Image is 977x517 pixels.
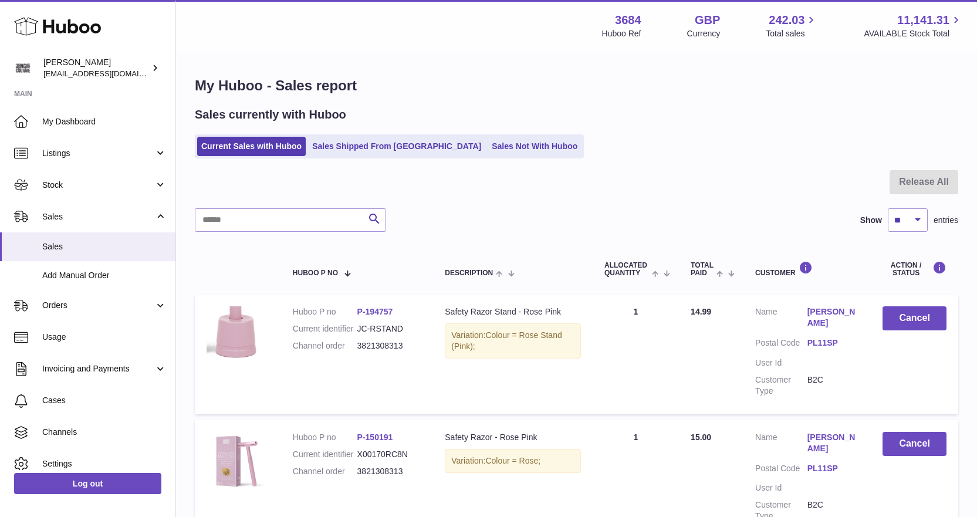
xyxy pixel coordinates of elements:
[807,337,860,349] a: PL11SP
[357,323,422,334] dd: JC-RSTAND
[42,270,167,281] span: Add Manual Order
[604,262,649,277] span: ALLOCATED Quantity
[14,59,32,77] img: theinternationalventure@gmail.com
[195,76,958,95] h1: My Huboo - Sales report
[357,307,393,316] a: P-194757
[445,306,581,317] div: Safety Razor Stand - Rose Pink
[883,432,946,456] button: Cancel
[14,473,161,494] a: Log out
[357,449,422,460] dd: X00170RC8N
[293,269,338,277] span: Huboo P no
[807,374,860,397] dd: B2C
[755,463,807,477] dt: Postal Code
[864,12,963,39] a: 11,141.31 AVAILABLE Stock Total
[766,28,818,39] span: Total sales
[197,137,306,156] a: Current Sales with Huboo
[934,215,958,226] span: entries
[695,12,720,28] strong: GBP
[207,306,265,364] img: 36841692700753.png
[42,427,167,438] span: Channels
[42,458,167,469] span: Settings
[293,340,357,352] dt: Channel order
[308,137,485,156] a: Sales Shipped From [GEOGRAPHIC_DATA]
[43,57,149,79] div: [PERSON_NAME]
[42,116,167,127] span: My Dashboard
[207,432,265,491] img: 36841692700639.png
[42,332,167,343] span: Usage
[807,306,860,329] a: [PERSON_NAME]
[445,432,581,443] div: Safety Razor - Rose Pink
[615,12,641,28] strong: 3684
[488,137,582,156] a: Sales Not With Huboo
[42,180,154,191] span: Stock
[593,295,679,414] td: 1
[687,28,721,39] div: Currency
[755,357,807,369] dt: User Id
[897,12,949,28] span: 11,141.31
[42,395,167,406] span: Cases
[860,215,882,226] label: Show
[755,374,807,397] dt: Customer Type
[293,306,357,317] dt: Huboo P no
[691,262,714,277] span: Total paid
[691,307,711,316] span: 14.99
[42,300,154,311] span: Orders
[293,466,357,477] dt: Channel order
[42,363,154,374] span: Invoicing and Payments
[755,306,807,332] dt: Name
[451,330,562,351] span: Colour = Rose Stand (Pink);
[766,12,818,39] a: 242.03 Total sales
[293,449,357,460] dt: Current identifier
[691,432,711,442] span: 15.00
[883,306,946,330] button: Cancel
[43,69,173,78] span: [EMAIL_ADDRESS][DOMAIN_NAME]
[445,449,581,473] div: Variation:
[755,261,859,277] div: Customer
[769,12,804,28] span: 242.03
[883,261,946,277] div: Action / Status
[445,323,581,359] div: Variation:
[42,148,154,159] span: Listings
[42,241,167,252] span: Sales
[293,432,357,443] dt: Huboo P no
[42,211,154,222] span: Sales
[755,432,807,457] dt: Name
[807,463,860,474] a: PL11SP
[195,107,346,123] h2: Sales currently with Huboo
[807,432,860,454] a: [PERSON_NAME]
[357,432,393,442] a: P-150191
[864,28,963,39] span: AVAILABLE Stock Total
[485,456,540,465] span: Colour = Rose;
[755,482,807,494] dt: User Id
[755,337,807,352] dt: Postal Code
[445,269,493,277] span: Description
[293,323,357,334] dt: Current identifier
[357,340,422,352] dd: 3821308313
[357,466,422,477] dd: 3821308313
[602,28,641,39] div: Huboo Ref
